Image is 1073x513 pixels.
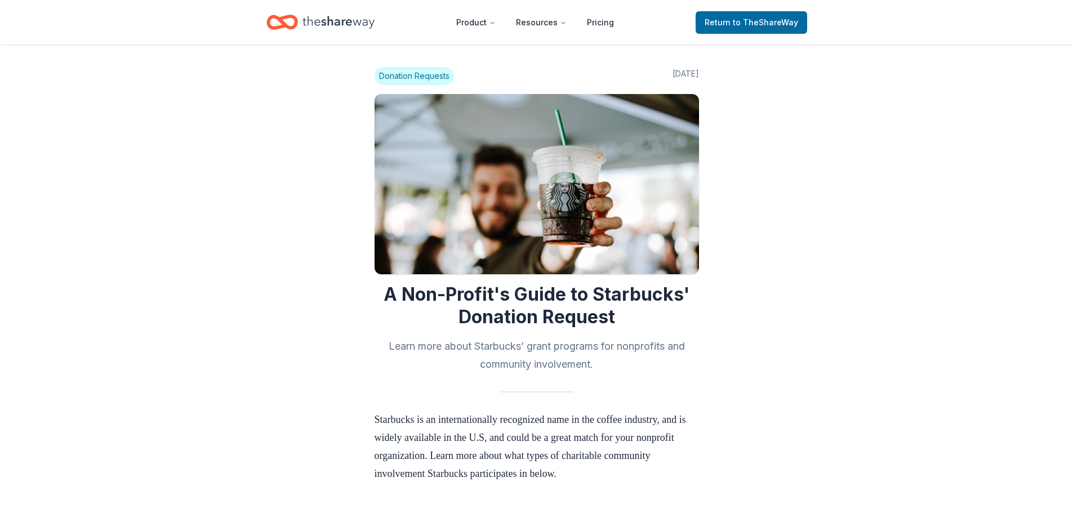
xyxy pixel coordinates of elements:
a: Pricing [578,11,623,34]
span: Return [705,16,798,29]
span: [DATE] [673,67,699,85]
p: Starbucks is an internationally recognized name in the coffee industry, and is widely available i... [375,411,699,483]
button: Resources [507,11,576,34]
a: Returnto TheShareWay [696,11,807,34]
img: Image for A Non-Profit's Guide to Starbucks' Donation Request [375,94,699,274]
h1: A Non-Profit's Guide to Starbucks' Donation Request [375,283,699,328]
span: to TheShareWay [733,17,798,27]
nav: Main [447,9,623,35]
span: Donation Requests [375,67,454,85]
a: Home [266,9,375,35]
button: Product [447,11,505,34]
h2: Learn more about Starbucks’ grant programs for nonprofits and community involvement. [375,337,699,373]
